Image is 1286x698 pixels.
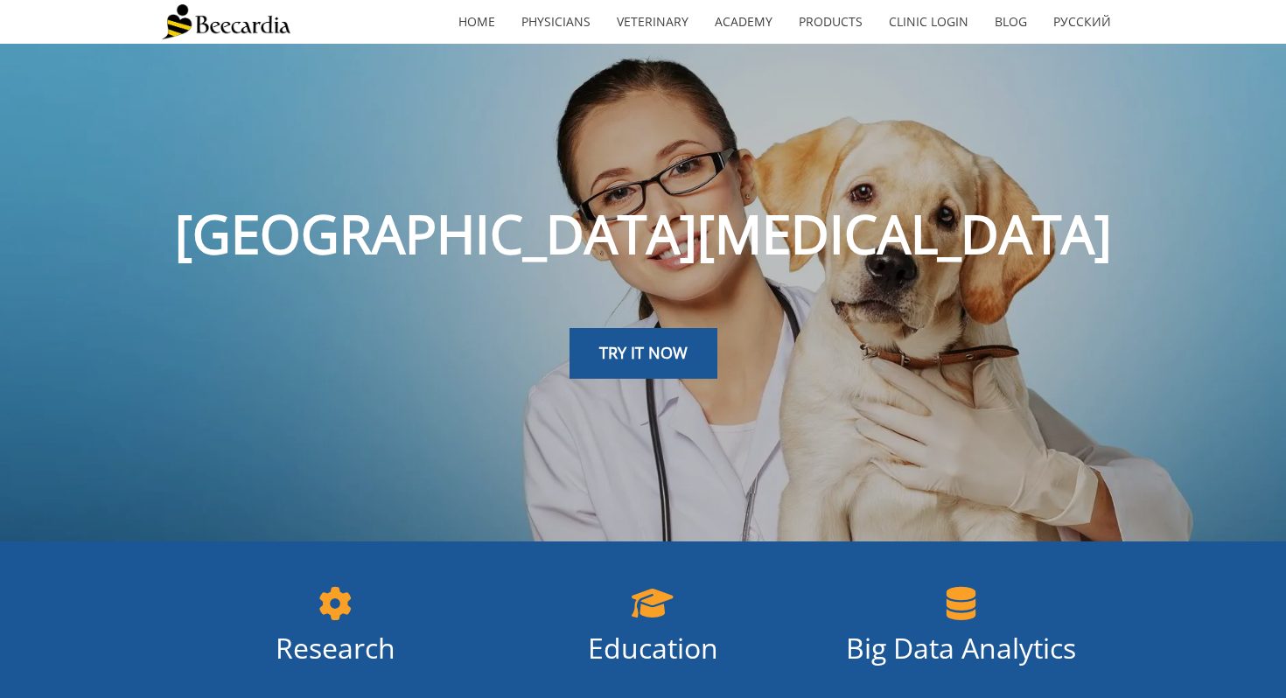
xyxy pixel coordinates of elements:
[604,2,702,42] a: Veterinary
[445,2,508,42] a: home
[599,342,688,363] span: TRY IT NOW
[162,4,290,39] img: Beecardia
[876,2,982,42] a: Clinic Login
[846,629,1076,667] span: Big Data Analytics
[570,328,717,379] a: TRY IT NOW
[982,2,1040,42] a: Blog
[175,198,1112,269] span: [GEOGRAPHIC_DATA][MEDICAL_DATA]
[702,2,786,42] a: Academy
[508,2,604,42] a: Physicians
[276,629,395,667] span: Research
[588,629,718,667] span: Education
[786,2,876,42] a: Products
[1040,2,1124,42] a: Русский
